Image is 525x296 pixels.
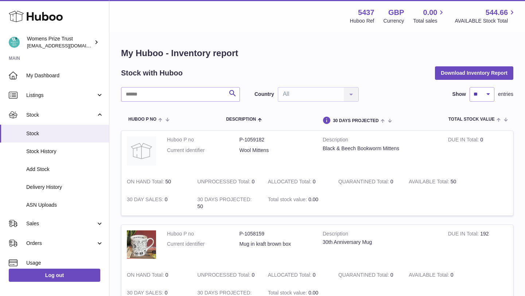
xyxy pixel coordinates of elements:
span: Huboo P no [128,117,156,122]
span: 0.00 [423,8,437,17]
label: Show [452,91,466,98]
span: ASN Uploads [26,202,104,209]
strong: 5437 [358,8,374,17]
span: Listings [26,92,96,99]
td: 0 [121,191,192,215]
span: Delivery History [26,184,104,191]
td: 0 [443,131,513,173]
dd: Mug in kraft brown box [240,241,312,248]
dd: Wool Mittens [240,147,312,154]
strong: Description [323,136,437,145]
td: 0 [403,266,474,284]
strong: QUARANTINED Total [338,179,390,186]
td: 0 [262,173,333,191]
strong: DUE IN Total [448,137,480,144]
span: 0.00 [308,196,318,202]
a: Log out [9,269,100,282]
strong: ON HAND Total [127,179,166,186]
strong: GBP [388,8,404,17]
span: Total stock value [448,117,495,122]
span: Add Stock [26,166,104,173]
span: Stock History [26,148,104,155]
span: Stock [26,130,104,137]
dt: Current identifier [167,147,240,154]
dt: Huboo P no [167,230,240,237]
span: Stock [26,112,96,118]
a: 0.00 Total sales [413,8,446,24]
span: 0 [390,179,393,184]
div: Currency [384,17,404,24]
span: Description [226,117,256,122]
span: AVAILABLE Stock Total [455,17,516,24]
span: 544.66 [486,8,508,17]
strong: Total stock value [268,196,308,204]
dd: P-1059182 [240,136,312,143]
span: Sales [26,220,96,227]
span: Orders [26,240,96,247]
span: 0.00 [308,290,318,296]
dd: P-1058159 [240,230,312,237]
strong: ALLOCATED Total [268,272,313,280]
strong: ON HAND Total [127,272,166,280]
strong: UNPROCESSED Total [197,272,252,280]
button: Download Inventory Report [435,66,513,79]
strong: Description [323,230,437,239]
td: 0 [192,173,262,191]
dt: Current identifier [167,241,240,248]
td: 0 [262,266,333,284]
dt: Huboo P no [167,136,240,143]
strong: DUE IN Total [448,231,480,238]
img: product image [127,230,156,259]
strong: 30 DAY SALES [127,196,165,204]
strong: 30 DAYS PROJECTED [197,196,252,204]
strong: ALLOCATED Total [268,179,313,186]
span: Usage [26,260,104,266]
div: Huboo Ref [350,17,374,24]
span: My Dashboard [26,72,104,79]
span: Total sales [413,17,446,24]
label: Country [254,91,274,98]
td: 50 [403,173,474,191]
strong: QUARANTINED Total [338,272,390,280]
td: 50 [121,173,192,191]
div: 30th Anniversary Mug [323,239,437,246]
strong: AVAILABLE Total [409,272,450,280]
img: info@womensprizeforfiction.co.uk [9,37,20,48]
td: 0 [121,266,192,284]
a: 544.66 AVAILABLE Stock Total [455,8,516,24]
td: 0 [192,266,262,284]
span: [EMAIL_ADDRESS][DOMAIN_NAME] [27,43,107,48]
strong: AVAILABLE Total [409,179,450,186]
strong: UNPROCESSED Total [197,179,252,186]
span: entries [498,91,513,98]
div: Black & Beech Bookworm Mittens [323,145,437,152]
td: 50 [192,191,262,215]
img: product image [127,136,156,165]
td: 192 [443,225,513,266]
span: 0 [390,272,393,278]
span: 30 DAYS PROJECTED [333,118,379,123]
h1: My Huboo - Inventory report [121,47,513,59]
div: Womens Prize Trust [27,35,93,49]
h2: Stock with Huboo [121,68,183,78]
